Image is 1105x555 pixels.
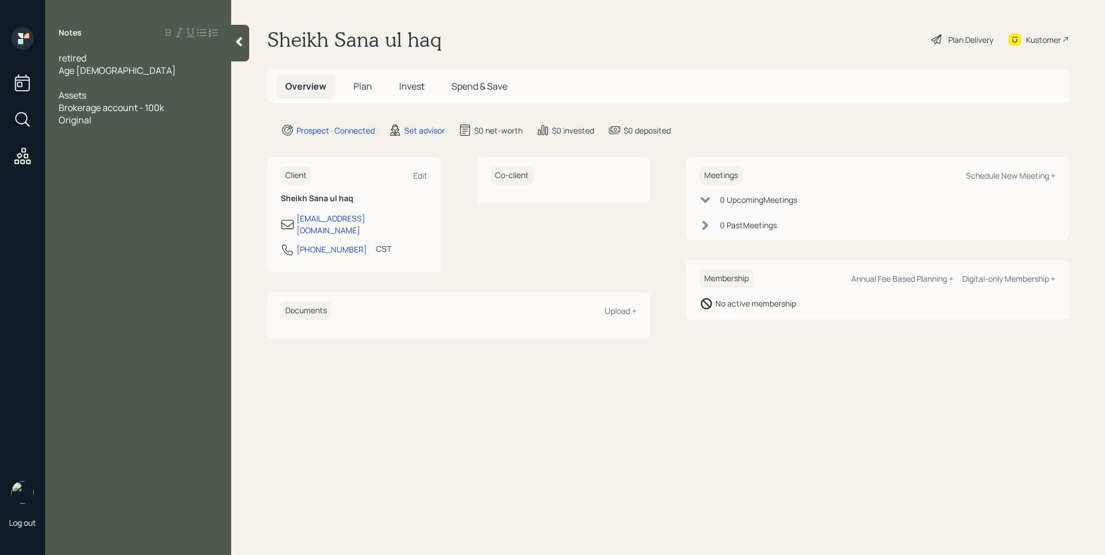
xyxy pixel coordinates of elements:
div: [PHONE_NUMBER] [297,243,367,255]
div: Schedule New Meeting + [966,170,1055,181]
div: [EMAIL_ADDRESS][DOMAIN_NAME] [297,212,427,236]
span: Assets [59,89,86,101]
span: Plan [353,80,372,92]
div: Kustomer [1026,34,1061,46]
div: Prospect · Connected [297,125,375,136]
h6: Sheikh Sana ul haq [281,194,427,203]
div: Edit [413,170,427,181]
span: retired [59,52,86,64]
h1: Sheikh Sana ul haq [267,27,442,52]
h6: Meetings [700,166,742,185]
div: 0 Upcoming Meeting s [720,194,797,206]
div: Plan Delivery [948,34,993,46]
h6: Documents [281,301,331,320]
span: Age [DEMOGRAPHIC_DATA] [59,64,176,77]
span: Spend & Save [452,80,507,92]
div: $0 net-worth [474,125,523,136]
div: $0 invested [552,125,594,136]
div: Set advisor [404,125,445,136]
div: 0 Past Meeting s [720,219,777,231]
span: Brokerage account - 100k [59,101,164,114]
h6: Co-client [490,166,533,185]
span: Invest [399,80,425,92]
div: No active membership [715,298,796,309]
span: Overview [285,80,326,92]
div: Annual Fee Based Planning + [851,273,953,284]
div: $0 deposited [624,125,671,136]
div: Log out [9,517,36,528]
div: Upload + [605,305,637,316]
span: Original [59,114,91,126]
img: retirable_logo.png [11,481,34,504]
div: Digital-only Membership + [962,273,1055,284]
h6: Membership [700,269,753,288]
div: CST [376,243,391,255]
h6: Client [281,166,311,185]
label: Notes [59,27,82,38]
